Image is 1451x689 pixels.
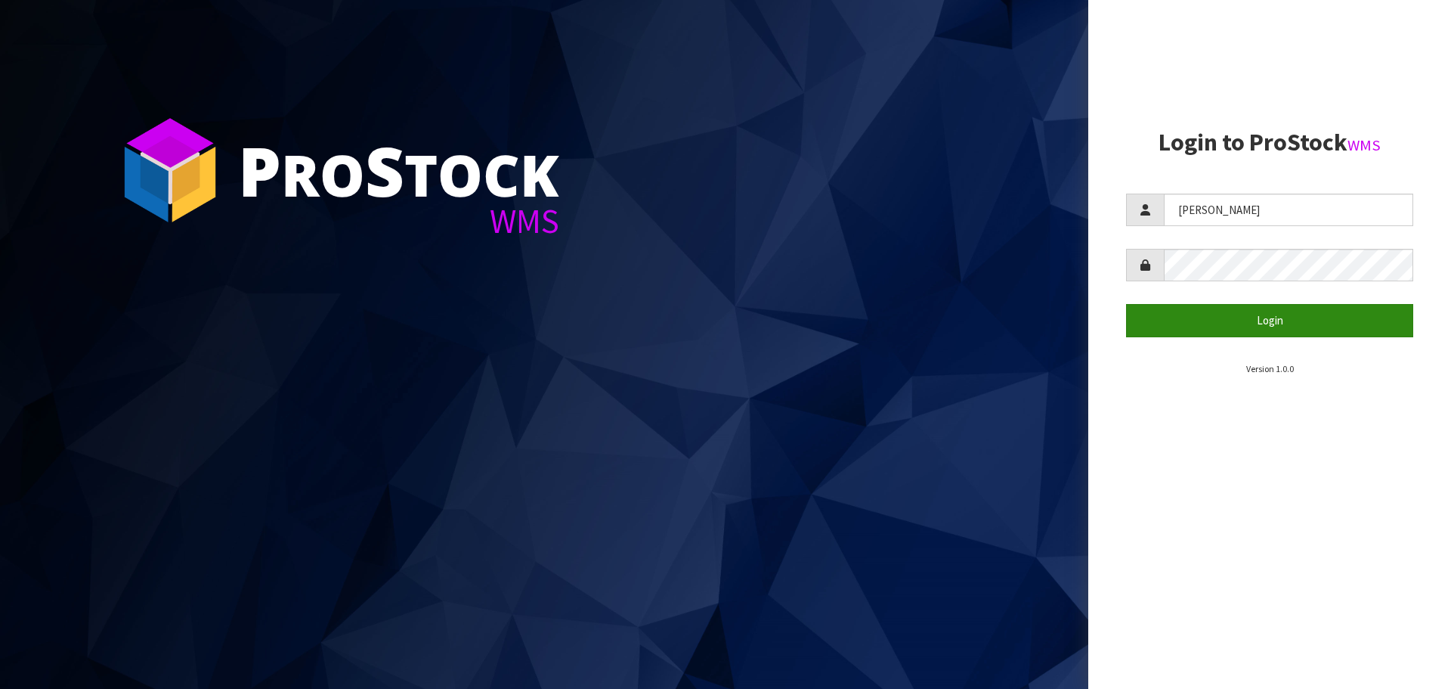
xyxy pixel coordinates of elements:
small: WMS [1347,135,1381,155]
input: Username [1164,194,1413,226]
div: ro tock [238,136,559,204]
span: S [365,124,404,216]
img: ProStock Cube [113,113,227,227]
small: Version 1.0.0 [1246,363,1294,374]
span: P [238,124,281,216]
h2: Login to ProStock [1126,129,1413,156]
div: WMS [238,204,559,238]
button: Login [1126,304,1413,337]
